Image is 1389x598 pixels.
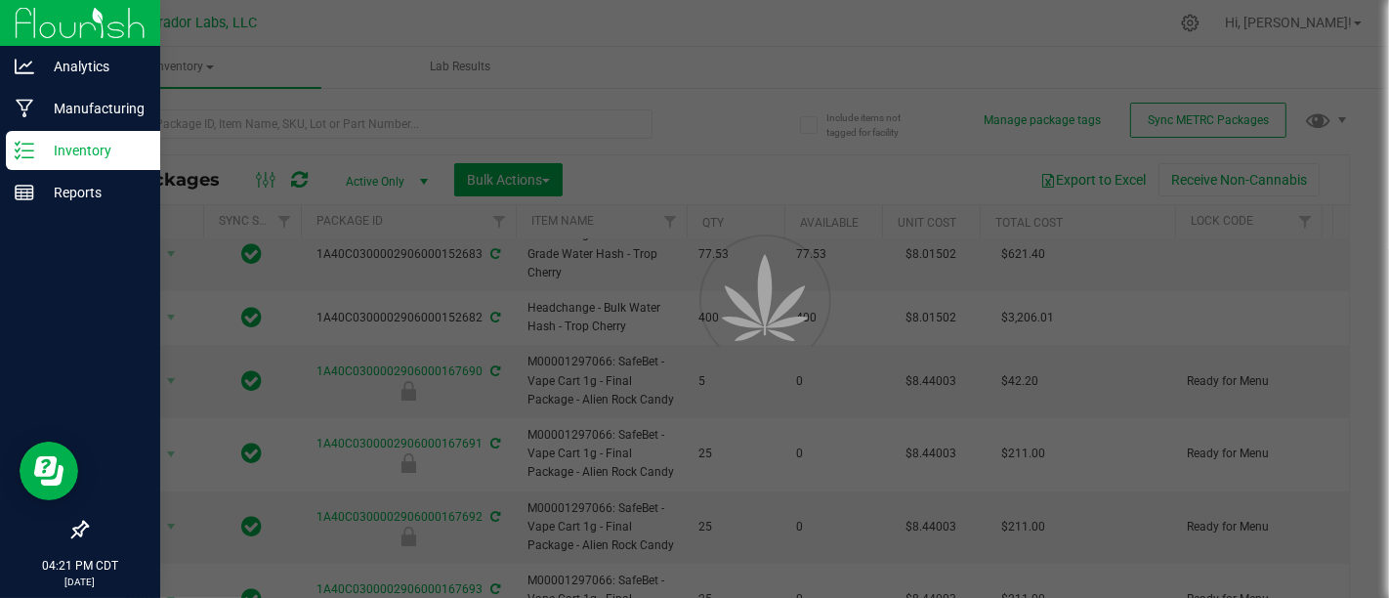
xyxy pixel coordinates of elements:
[15,99,34,118] inline-svg: Manufacturing
[15,183,34,202] inline-svg: Reports
[34,97,151,120] p: Manufacturing
[34,55,151,78] p: Analytics
[20,442,78,500] iframe: Resource center
[34,181,151,204] p: Reports
[15,57,34,76] inline-svg: Analytics
[9,575,151,589] p: [DATE]
[34,139,151,162] p: Inventory
[9,557,151,575] p: 04:21 PM CDT
[15,141,34,160] inline-svg: Inventory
